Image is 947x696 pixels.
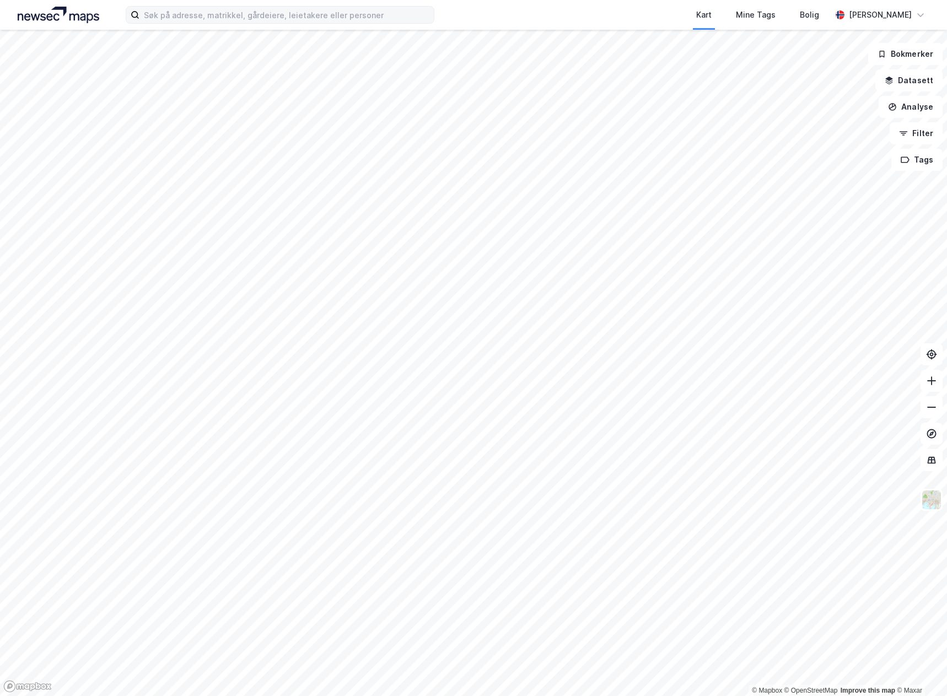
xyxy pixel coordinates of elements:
[139,7,434,23] input: Søk på adresse, matrikkel, gårdeiere, leietakere eller personer
[849,8,912,21] div: [PERSON_NAME]
[892,643,947,696] iframe: Chat Widget
[18,7,99,23] img: logo.a4113a55bc3d86da70a041830d287a7e.svg
[800,8,819,21] div: Bolig
[696,8,712,21] div: Kart
[736,8,776,21] div: Mine Tags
